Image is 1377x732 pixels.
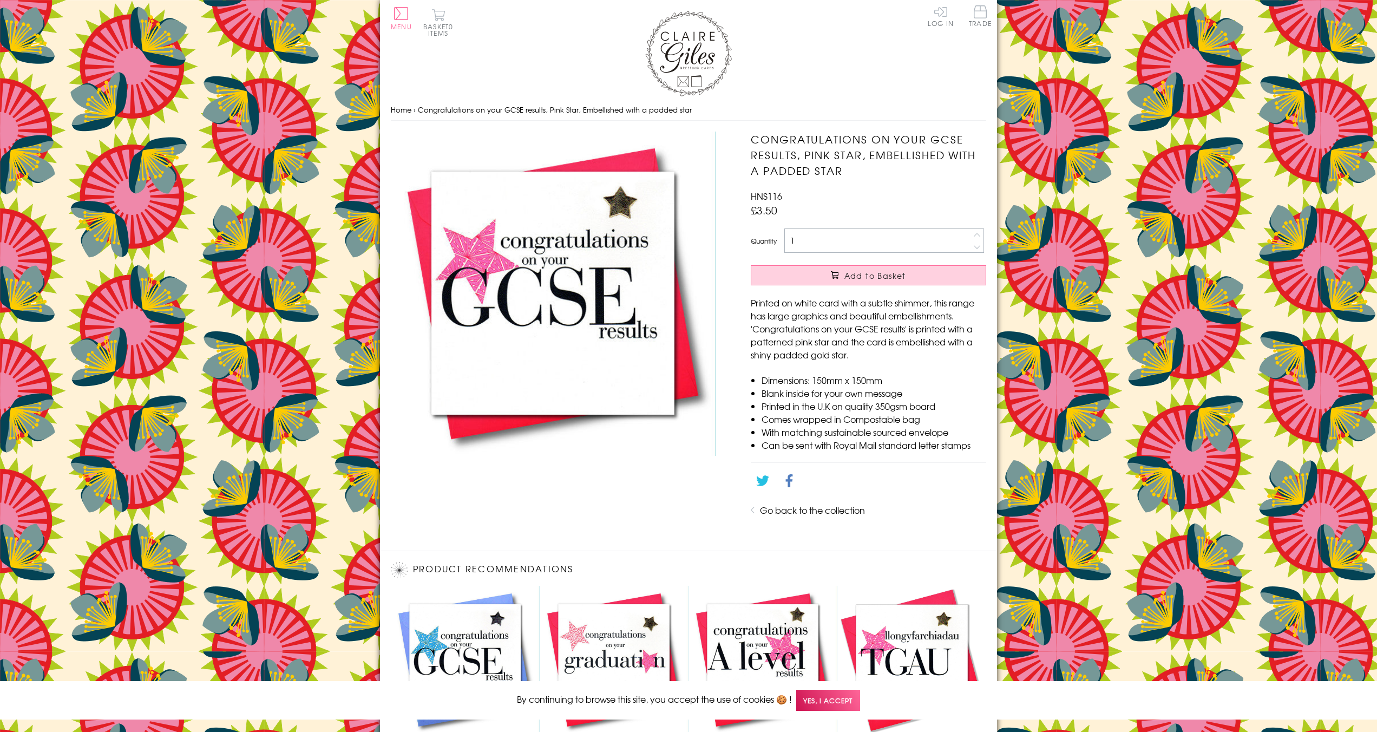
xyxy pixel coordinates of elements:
[391,104,411,115] a: Home
[928,5,954,27] a: Log In
[418,104,692,115] span: Congratulations on your GCSE results, Pink Star, Embellished with a padded star
[760,504,865,517] a: Go back to the collection
[391,132,716,456] img: Congratulations on your GCSE results, Pink Star, Embellished with a padded star
[762,439,986,452] li: Can be sent with Royal Mail standard letter stamps
[762,400,986,413] li: Printed in the U.K on quality 350gsm board
[751,236,777,246] label: Quantity
[751,189,782,202] span: HNS116
[391,7,412,30] button: Menu
[423,9,453,36] button: Basket0 items
[391,562,986,578] h2: Product recommendations
[762,387,986,400] li: Blank inside for your own message
[762,413,986,426] li: Comes wrapped in Compostable bag
[844,270,906,281] span: Add to Basket
[414,104,416,115] span: ›
[969,5,992,29] a: Trade
[762,426,986,439] li: With matching sustainable sourced envelope
[751,296,986,361] p: Printed on white card with a subtle shimmer, this range has large graphics and beautiful embellis...
[428,22,453,38] span: 0 items
[391,22,412,31] span: Menu
[391,99,986,121] nav: breadcrumbs
[969,5,992,27] span: Trade
[751,265,986,285] button: Add to Basket
[751,202,777,218] span: £3.50
[645,11,732,96] img: Claire Giles Greetings Cards
[762,374,986,387] li: Dimensions: 150mm x 150mm
[751,132,986,178] h1: Congratulations on your GCSE results, Pink Star, Embellished with a padded star
[796,690,860,711] span: Yes, I accept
